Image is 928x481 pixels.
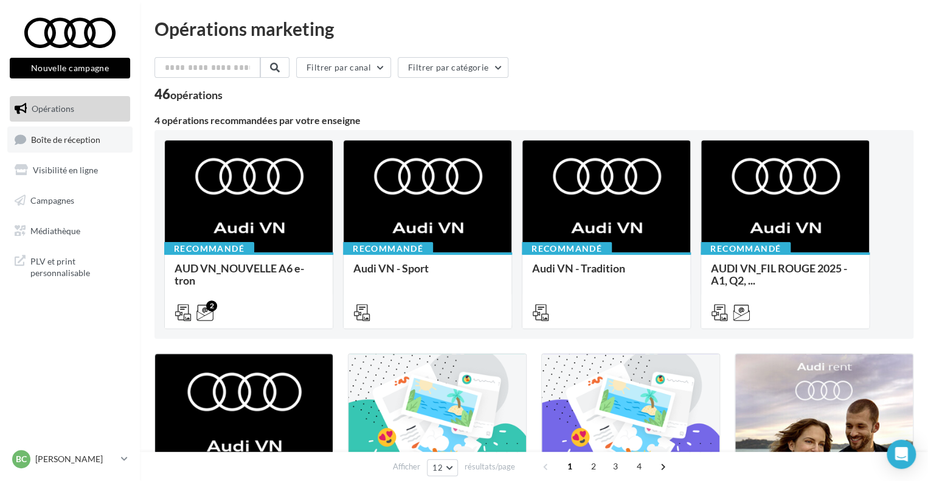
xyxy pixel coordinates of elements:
div: Recommandé [164,242,254,255]
a: BC [PERSON_NAME] [10,448,130,471]
span: Audi VN - Sport [353,261,429,275]
span: 3 [606,457,625,476]
a: Opérations [7,96,133,122]
span: Audi VN - Tradition [532,261,625,275]
span: Médiathèque [30,225,80,235]
div: Recommandé [343,242,433,255]
a: Visibilité en ligne [7,157,133,183]
span: résultats/page [465,461,515,472]
a: Boîte de réception [7,126,133,153]
span: 1 [560,457,580,476]
a: Médiathèque [7,218,133,244]
div: Recommandé [522,242,612,255]
span: Campagnes [30,195,74,206]
span: Visibilité en ligne [33,165,98,175]
button: Filtrer par catégorie [398,57,508,78]
span: 4 [629,457,649,476]
button: Nouvelle campagne [10,58,130,78]
span: Afficher [393,461,420,472]
div: Opérations marketing [154,19,913,38]
span: BC [16,453,27,465]
button: Filtrer par canal [296,57,391,78]
span: AUDI VN_FIL ROUGE 2025 - A1, Q2, ... [711,261,847,287]
a: PLV et print personnalisable [7,248,133,284]
span: Boîte de réception [31,134,100,144]
a: Campagnes [7,188,133,213]
div: Recommandé [701,242,791,255]
div: 4 opérations recommandées par votre enseigne [154,116,913,125]
span: AUD VN_NOUVELLE A6 e-tron [175,261,304,287]
span: 12 [432,463,443,472]
div: 46 [154,88,223,101]
button: 12 [427,459,458,476]
span: 2 [584,457,603,476]
div: Open Intercom Messenger [887,440,916,469]
span: Opérations [32,103,74,114]
span: PLV et print personnalisable [30,253,125,279]
div: opérations [170,89,223,100]
div: 2 [206,300,217,311]
p: [PERSON_NAME] [35,453,116,465]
